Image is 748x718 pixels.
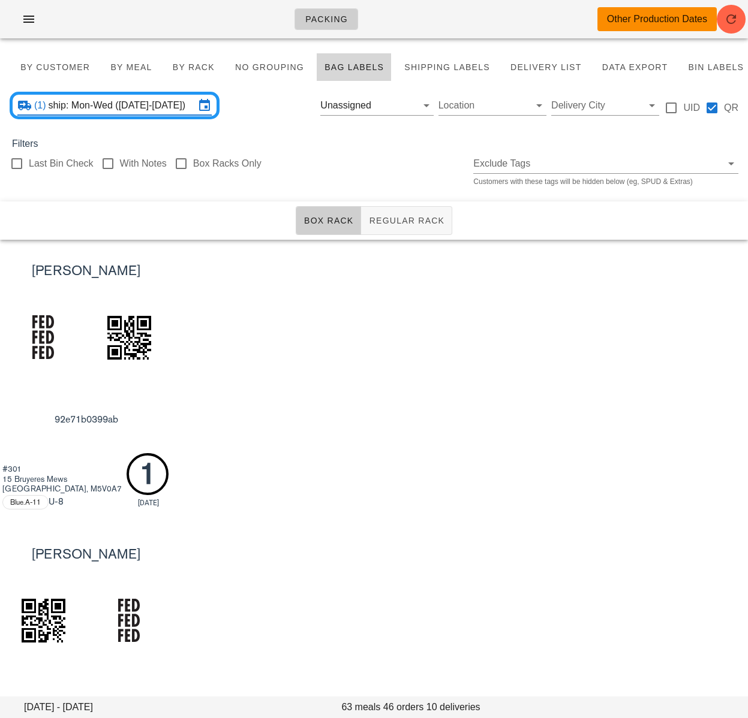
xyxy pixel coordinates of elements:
img: aW9T7EPxP9mZGurdq8dH10WzrOemlF3Vk8ImSkpb+2m3ErAkinRwSQnSPvCqRGEilLVYpxUxWwa8hUrz7YOECKwQcIQIopUMw... [13,590,73,650]
div: Other Production Dates [607,12,707,26]
div: Customers with these tags will be hidden below (eg, SPUD & Extras) [473,178,738,185]
button: By Customer [12,53,98,82]
span: 92e71b0399ab [55,413,118,426]
span: Blue.A-11 [10,496,41,509]
div: (1) [34,99,49,111]
label: UID [683,102,700,114]
img: FED_Logo03.1f677f86.svg [32,315,54,359]
span: U [49,496,64,507]
button: Box Rack [296,206,362,235]
button: By Rack [165,53,223,82]
div: #301 [2,464,127,475]
label: With Notes [120,158,167,170]
div: Location [438,96,546,115]
button: Regular Rack [361,206,452,235]
span: Box Rack [304,216,354,225]
span: [DATE] [138,499,159,507]
label: Box Racks Only [193,158,262,170]
span: -8 [55,496,64,507]
span: Data Export [602,62,668,72]
button: Bag Labels [317,53,392,82]
div: 15 Bruyeres Mews [2,475,127,485]
label: Last Bin Check [29,158,94,170]
span: Packing [305,14,348,24]
span: Bin Labels [687,62,744,72]
div: Unassigned [320,100,371,111]
span: Shipping Labels [404,62,490,72]
span: By Customer [20,62,90,72]
button: Clear Filter by driver [402,98,417,113]
div: 1 [127,453,169,495]
button: By Meal [103,53,160,82]
button: Delivery List [503,53,590,82]
img: FED_Logo03.1f677f86.svg [118,599,140,642]
span: By Rack [172,62,215,72]
div: [GEOGRAPHIC_DATA], M5V0A7 [2,484,127,494]
img: wd0aGYvvtj4mwAAAABJRU5ErkJggg== [99,307,159,367]
div: Unassigned [320,96,433,115]
button: Shipping Labels [396,53,498,82]
button: Data Export [594,53,676,82]
div: Delivery City [551,96,659,115]
span: Bag Labels [324,62,384,72]
label: QR [724,102,738,114]
a: Packing [295,8,358,30]
button: No grouping [227,53,312,82]
div: Exclude Tags [473,154,738,173]
span: Regular Rack [368,216,444,225]
span: By Meal [110,62,152,72]
span: No grouping [235,62,304,72]
span: Delivery List [510,62,582,72]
